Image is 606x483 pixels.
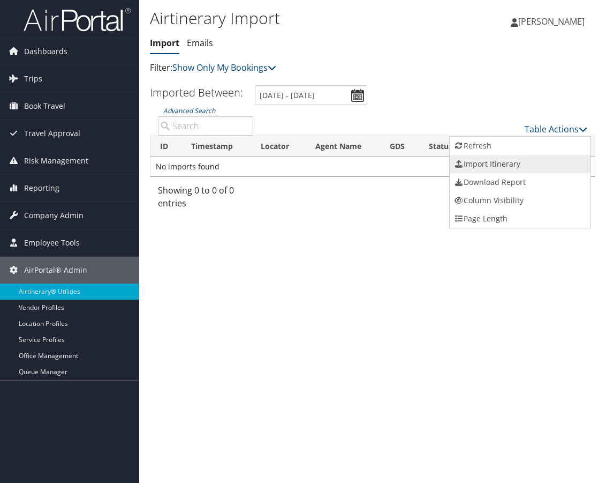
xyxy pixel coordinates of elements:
span: AirPortal® Admin [24,257,87,284]
span: Trips [24,65,42,92]
a: Page Length [450,210,590,228]
img: airportal-logo.png [24,7,131,32]
span: Employee Tools [24,229,80,256]
span: Dashboards [24,38,67,65]
a: Download Report [450,173,590,191]
a: Refresh [450,137,590,155]
a: Import Itinerary [450,155,590,173]
span: Reporting [24,175,59,202]
span: Company Admin [24,202,84,229]
span: Book Travel [24,93,65,120]
a: Column Visibility [450,191,590,210]
span: Risk Management [24,147,88,174]
span: Travel Approval [24,120,80,147]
